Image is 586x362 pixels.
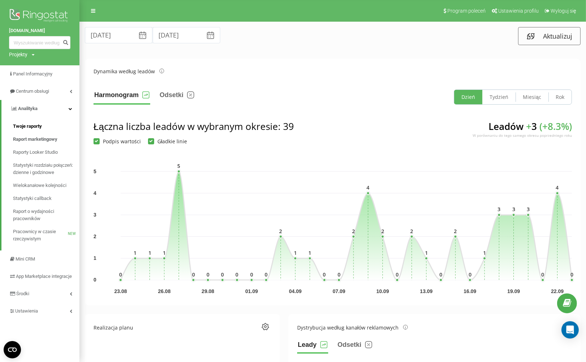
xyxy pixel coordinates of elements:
text: 5 [94,169,96,174]
text: 0 [338,271,340,278]
span: + [526,120,531,133]
button: Leady [297,339,328,354]
text: 4 [367,184,370,191]
text: 0 [439,271,442,278]
text: 0 [250,271,253,278]
button: Aktualizuj [518,27,581,45]
text: 3 [512,206,515,213]
a: Analityka [1,100,79,117]
a: Pracownicy w czasie rzeczywistymNEW [13,225,79,245]
a: Raport o wydajności pracowników [13,205,79,225]
div: Leadów 3 [473,120,572,144]
a: [DOMAIN_NAME] [9,27,70,34]
img: Ringostat logo [9,7,70,25]
span: Środki [16,291,29,296]
button: Open CMP widget [4,341,21,358]
text: 0 [119,271,122,278]
text: 1 [94,255,96,261]
span: Centrum obsługi [16,88,49,94]
div: Open Intercom Messenger [561,321,579,339]
a: Raporty Looker Studio [13,146,79,159]
text: 0 [94,277,96,283]
text: 2 [381,228,384,235]
span: Program poleceń [447,8,486,14]
text: 1 [483,249,486,256]
text: 23.08 [114,288,127,294]
span: Pracownicy w czasie rzeczywistym [13,228,68,243]
div: Dynamika według leadów [94,67,164,75]
span: Panel Informacyjny [13,71,52,77]
span: Statystyki rozdziału połączeń: dzienne i godzinowe [13,162,76,176]
text: 29.08 [201,288,214,294]
text: 0 [236,271,239,278]
a: Statystyki callback [13,192,79,205]
span: App Marketplace integracje [16,274,72,279]
a: Twoje raporty [13,120,79,133]
button: Rok [548,90,572,104]
text: 22.09 [551,288,564,294]
text: 3 [498,206,501,213]
text: 4 [556,184,559,191]
span: Wyloguj się [551,8,576,14]
text: 3 [527,206,530,213]
span: Mini CRM [16,256,35,262]
text: 0 [265,271,268,278]
span: Raport marketingowy [13,136,57,143]
div: Projekty [9,51,27,58]
text: 1 [134,249,136,256]
button: Odsetki [337,339,373,354]
button: Harmonogram [94,90,150,105]
button: Miesiąc [516,90,548,104]
input: Wyszukiwanie według numeru [9,36,70,49]
text: 1 [294,249,297,256]
span: ( + 8.3 %) [539,120,572,133]
text: 10.09 [376,288,389,294]
div: W porównaniu do tego samego okresu poprzedniego roku [473,133,572,138]
span: Raporty Looker Studio [13,149,58,156]
button: Dzień [454,90,482,104]
span: Ustawienia [15,308,38,314]
button: Odsetki [159,90,195,105]
text: 01.09 [245,288,258,294]
div: Realizacja planu [94,324,133,331]
span: Analityka [18,106,38,111]
text: 0 [469,271,472,278]
a: Statystyki rozdziału połączeń: dzienne i godzinowe [13,159,79,179]
text: 2 [94,234,96,239]
span: Statystyki callback [13,195,52,202]
text: 2 [352,228,355,235]
button: Tydzień [482,90,516,104]
text: 19.09 [507,288,520,294]
div: Łączna liczba leadów w wybranym okresie : 39 [94,120,294,133]
text: 1 [163,249,166,256]
span: Raport o wydajności pracowników [13,208,76,222]
text: 2 [279,228,282,235]
text: 1 [425,249,428,256]
text: 0 [192,271,195,278]
text: 0 [323,271,326,278]
text: 26.08 [158,288,170,294]
text: 0 [542,271,544,278]
text: 04.09 [289,288,301,294]
text: 0 [207,271,209,278]
span: Ustawienia profilu [498,8,539,14]
text: 13.09 [420,288,433,294]
text: 0 [396,271,399,278]
text: 0 [221,271,224,278]
text: 2 [454,228,457,235]
text: 0 [570,271,573,278]
a: Wielokanałowe kolejności [13,179,79,192]
text: 1 [148,249,151,256]
text: 16.09 [464,288,476,294]
span: Wielokanałowe kolejności [13,182,66,189]
div: Dystrybucja według kanałów reklamowych [297,324,408,331]
text: 2 [411,228,413,235]
text: 07.09 [333,288,345,294]
text: 4 [94,190,96,196]
a: Raport marketingowy [13,133,79,146]
text: 3 [94,212,96,218]
label: Gładkie linie [148,138,187,144]
text: 1 [308,249,311,256]
label: Podpis wartości [94,138,141,144]
text: 5 [177,162,180,169]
